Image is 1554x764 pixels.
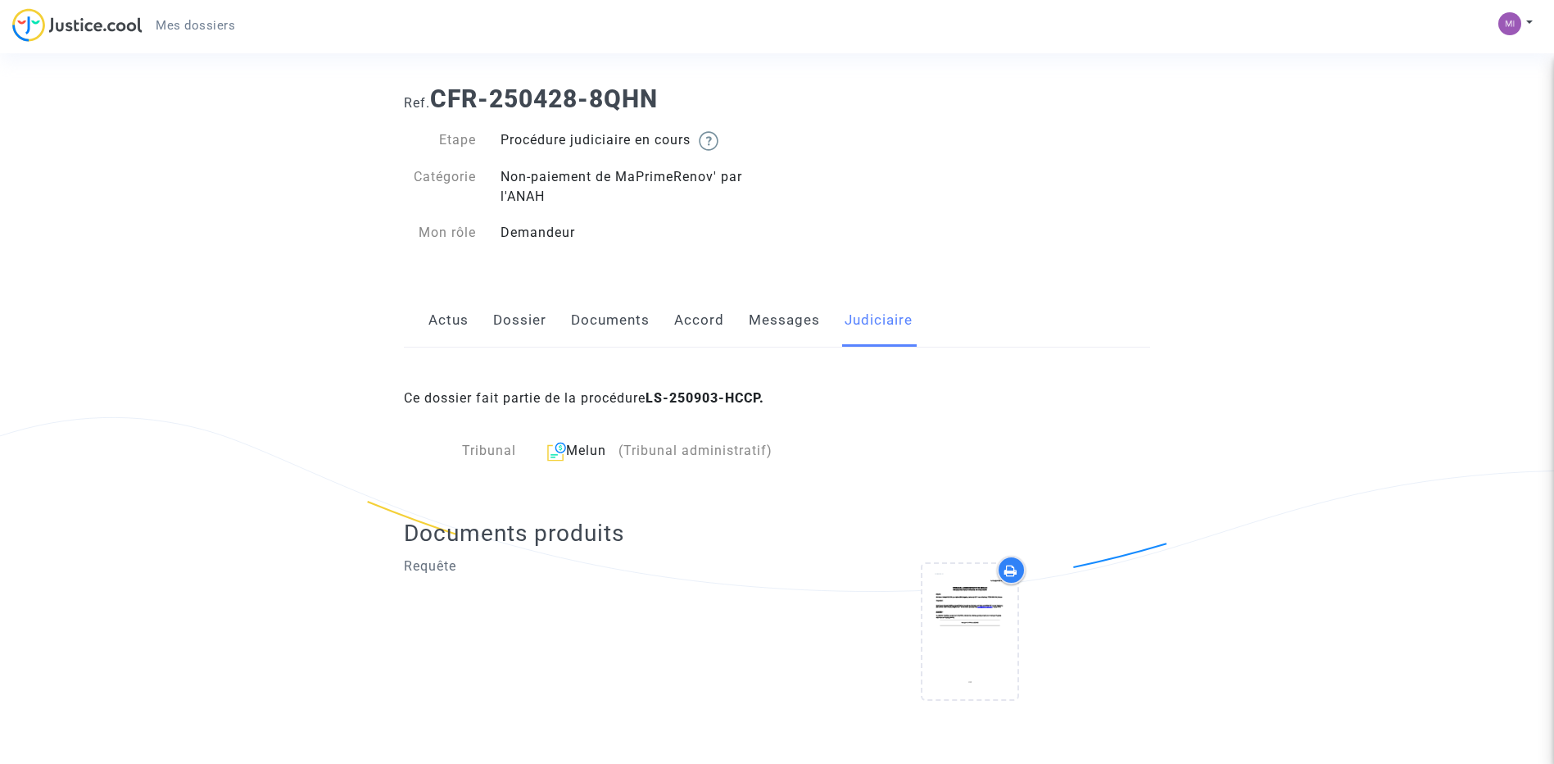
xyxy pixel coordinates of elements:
a: Judiciaire [845,293,913,348]
div: Procédure judiciaire en cours [488,130,777,151]
div: Demandeur [488,223,777,243]
b: CFR-250428-8QHN [430,84,658,113]
div: Etape [392,130,488,151]
div: Mon rôle [392,223,488,243]
span: (Tribunal administratif) [618,443,772,458]
div: Tribunal [404,441,528,462]
span: Mes dossiers [156,18,235,33]
a: Documents [571,293,650,348]
p: Requête [404,556,765,576]
span: Ref. [404,95,430,111]
span: Ce dossier fait partie de la procédure [404,390,764,406]
h2: Documents produits [404,519,1150,548]
img: icon-archive.svg [547,442,566,462]
img: help.svg [699,131,718,151]
div: Non-paiement de MaPrimeRenov' par l'ANAH [488,167,777,207]
b: LS-250903-HCCP. [646,390,764,406]
div: Melun [541,441,848,462]
a: Accord [674,293,724,348]
div: Catégorie [392,167,488,207]
a: Messages [749,293,820,348]
img: jc-logo.svg [12,8,143,42]
a: Actus [428,293,469,348]
a: Mes dossiers [143,13,248,38]
img: 1b68de298aeadf115cabdfec4d7456cf [1498,12,1521,35]
a: Dossier [493,293,546,348]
